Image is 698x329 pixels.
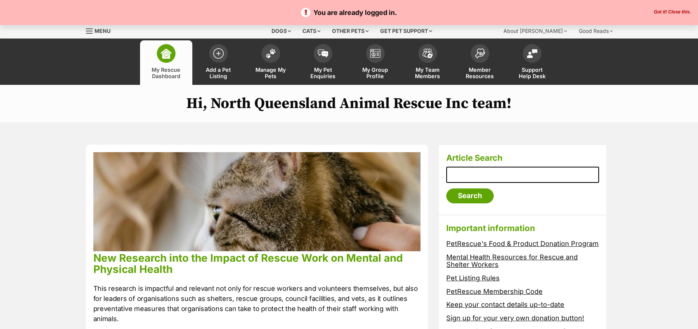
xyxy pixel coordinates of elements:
img: group-profile-icon-3fa3cf56718a62981997c0bc7e787c4b2cf8bcc04b72c1350f741eb67cf2f40e.svg [370,49,381,58]
a: Mental Health Resources for Rescue and Shelter Workers [446,253,578,269]
img: pet-enquiries-icon-7e3ad2cf08bfb03b45e93fb7055b45f3efa6380592205ae92323e6603595dc1f.svg [318,49,328,58]
img: manage-my-pets-icon-02211641906a0b7f246fdf0571729dbe1e7629f14944591b6c1af311fb30b64b.svg [266,49,276,58]
div: Get pet support [375,24,437,39]
img: team-members-icon-5396bd8760b3fe7c0b43da4ab00e1e3bb1a5d9ba89233759b79545d2d3fc5d0d.svg [422,49,433,58]
a: Sign up for your very own donation button! [446,314,584,322]
img: add-pet-listing-icon-0afa8454b4691262ce3f59096e99ab1cd57d4a30225e0717b998d2c9b9846f56.svg [213,48,224,59]
a: My Rescue Dashboard [140,40,192,85]
a: Manage My Pets [245,40,297,85]
span: Add a Pet Listing [202,67,235,79]
div: Other pets [327,24,374,39]
span: Support Help Desk [515,67,549,79]
span: My Rescue Dashboard [149,67,183,79]
a: Support Help Desk [506,40,558,85]
span: Manage My Pets [254,67,288,79]
span: My Pet Enquiries [306,67,340,79]
img: phpu68lcuz3p4idnkqkn.jpg [93,152,421,251]
span: Member Resources [463,67,497,79]
span: My Team Members [411,67,444,79]
a: PetRescue Membership Code [446,288,543,295]
img: help-desk-icon-fdf02630f3aa405de69fd3d07c3f3aa587a6932b1a1747fa1d2bba05be0121f9.svg [527,49,537,58]
input: Search [446,188,494,203]
a: Menu [86,24,116,37]
h3: Important information [446,223,599,233]
a: Keep your contact details up-to-date [446,301,564,308]
div: Cats [297,24,326,39]
div: About [PERSON_NAME] [498,24,572,39]
a: PetRescue's Food & Product Donation Program [446,240,599,247]
a: New Research into the Impact of Rescue Work on Mental and Physical Health [93,252,403,276]
div: Good Reads [574,24,618,39]
div: Dogs [266,24,296,39]
a: Member Resources [454,40,506,85]
p: This research is impactful and relevant not only for rescue workers and volunteers themselves, bu... [93,283,421,324]
a: My Team Members [401,40,454,85]
a: My Pet Enquiries [297,40,349,85]
a: Add a Pet Listing [192,40,245,85]
img: member-resources-icon-8e73f808a243e03378d46382f2149f9095a855e16c252ad45f914b54edf8863c.svg [475,48,485,58]
span: My Group Profile [359,67,392,79]
a: My Group Profile [349,40,401,85]
img: dashboard-icon-eb2f2d2d3e046f16d808141f083e7271f6b2e854fb5c12c21221c1fb7104beca.svg [161,48,171,59]
a: Pet Listing Rules [446,274,500,282]
span: Menu [94,28,111,34]
h3: Article Search [446,153,599,163]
